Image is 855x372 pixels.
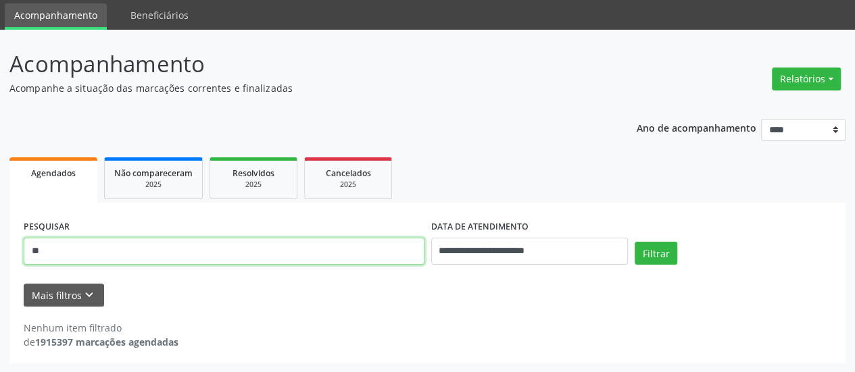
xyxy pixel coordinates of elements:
[5,3,107,30] a: Acompanhamento
[326,167,371,179] span: Cancelados
[314,180,382,190] div: 2025
[220,180,287,190] div: 2025
[637,119,756,136] p: Ano de acompanhamento
[24,321,178,335] div: Nenhum item filtrado
[121,3,198,27] a: Beneficiários
[24,217,70,238] label: PESQUISAR
[82,288,97,302] i: keyboard_arrow_down
[114,167,193,179] span: Não compareceram
[9,47,595,81] p: Acompanhamento
[114,180,193,190] div: 2025
[9,81,595,95] p: Acompanhe a situação das marcações correntes e finalizadas
[24,335,178,349] div: de
[35,336,178,348] strong: 1915397 marcações agendadas
[772,68,841,90] button: Relatórios
[233,167,274,179] span: Resolvidos
[635,242,677,265] button: Filtrar
[431,217,529,238] label: DATA DE ATENDIMENTO
[24,284,104,307] button: Mais filtroskeyboard_arrow_down
[31,167,76,179] span: Agendados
